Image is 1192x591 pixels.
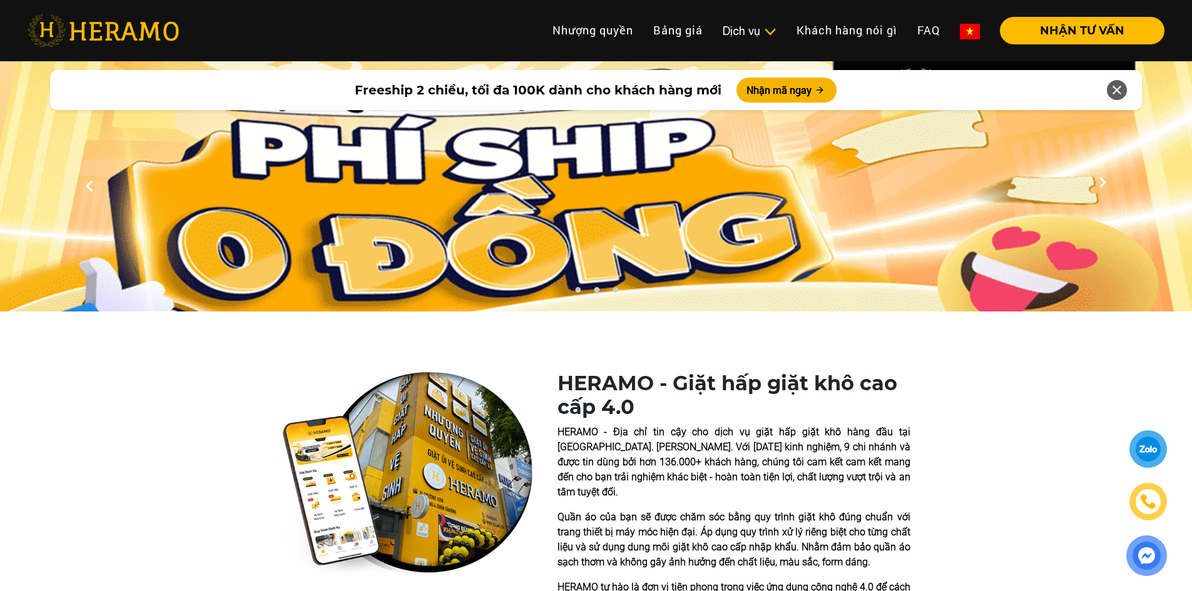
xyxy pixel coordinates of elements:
button: 3 [609,286,621,299]
a: NHẬN TƯ VẤN [990,25,1164,36]
p: Quần áo của bạn sẽ được chăm sóc bằng quy trình giặt khô đúng chuẩn với trang thiết bị máy móc hi... [558,510,910,570]
p: HERAMO - Địa chỉ tin cậy cho dịch vụ giặt hấp giặt khô hàng đầu tại [GEOGRAPHIC_DATA]. [PERSON_NA... [558,425,910,500]
button: Nhận mã ngay [736,78,837,103]
img: subToggleIcon [763,26,777,38]
h1: HERAMO - Giặt hấp giặt khô cao cấp 4.0 [558,371,910,420]
img: heramo-quality-banner [282,371,532,577]
a: FAQ [907,17,950,44]
a: Khách hàng nói gì [787,17,907,44]
button: 1 [571,286,584,299]
span: Freeship 2 chiều, tối đa 100K dành cho khách hàng mới [355,81,721,99]
div: Dịch vụ [723,23,777,39]
a: phone-icon [1130,483,1166,519]
button: 2 [590,286,603,299]
img: vn-flag.png [960,24,980,39]
a: Nhượng quyền [543,17,643,44]
button: NHẬN TƯ VẤN [1000,17,1164,44]
img: heramo-logo.png [28,14,179,47]
a: Bảng giá [643,17,713,44]
img: phone-icon [1139,492,1158,511]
